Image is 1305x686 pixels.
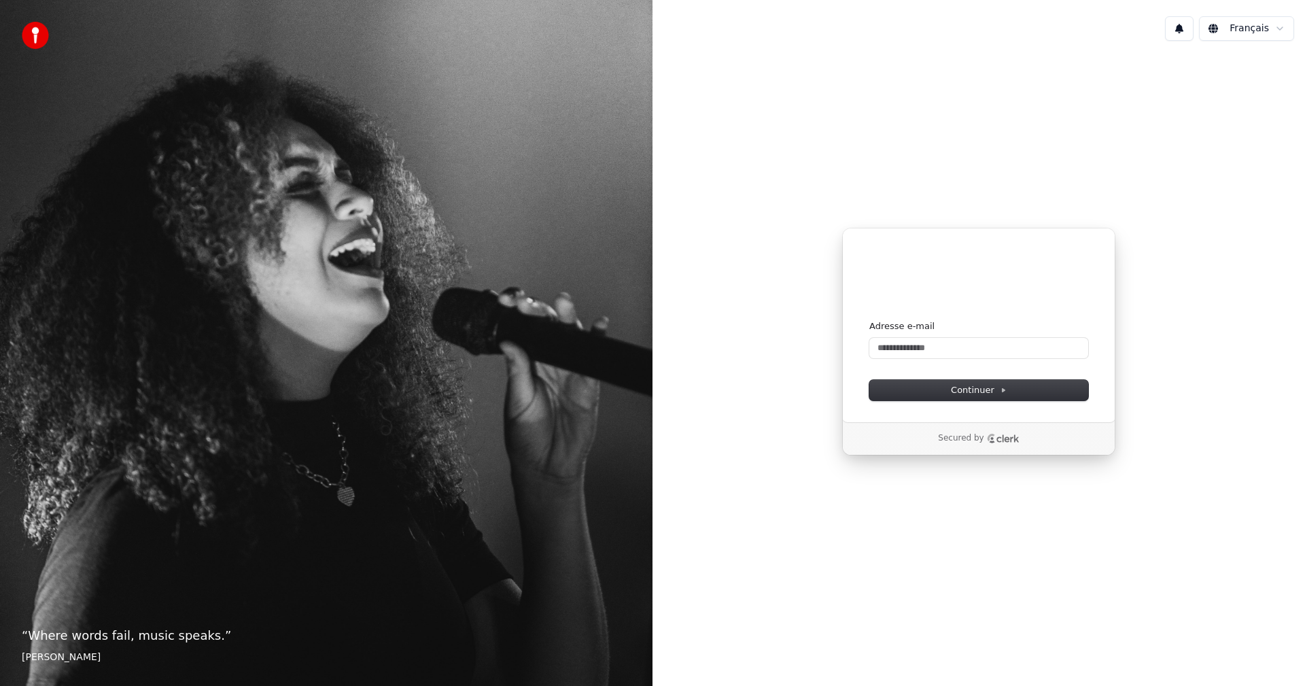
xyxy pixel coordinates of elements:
span: Continuer [951,384,1007,396]
a: Clerk logo [987,434,1020,443]
button: Continuer [869,380,1088,400]
label: Adresse e-mail [869,320,935,332]
p: “ Where words fail, music speaks. ” [22,626,631,645]
footer: [PERSON_NAME] [22,651,631,664]
img: youka [22,22,49,49]
p: Secured by [938,433,984,444]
